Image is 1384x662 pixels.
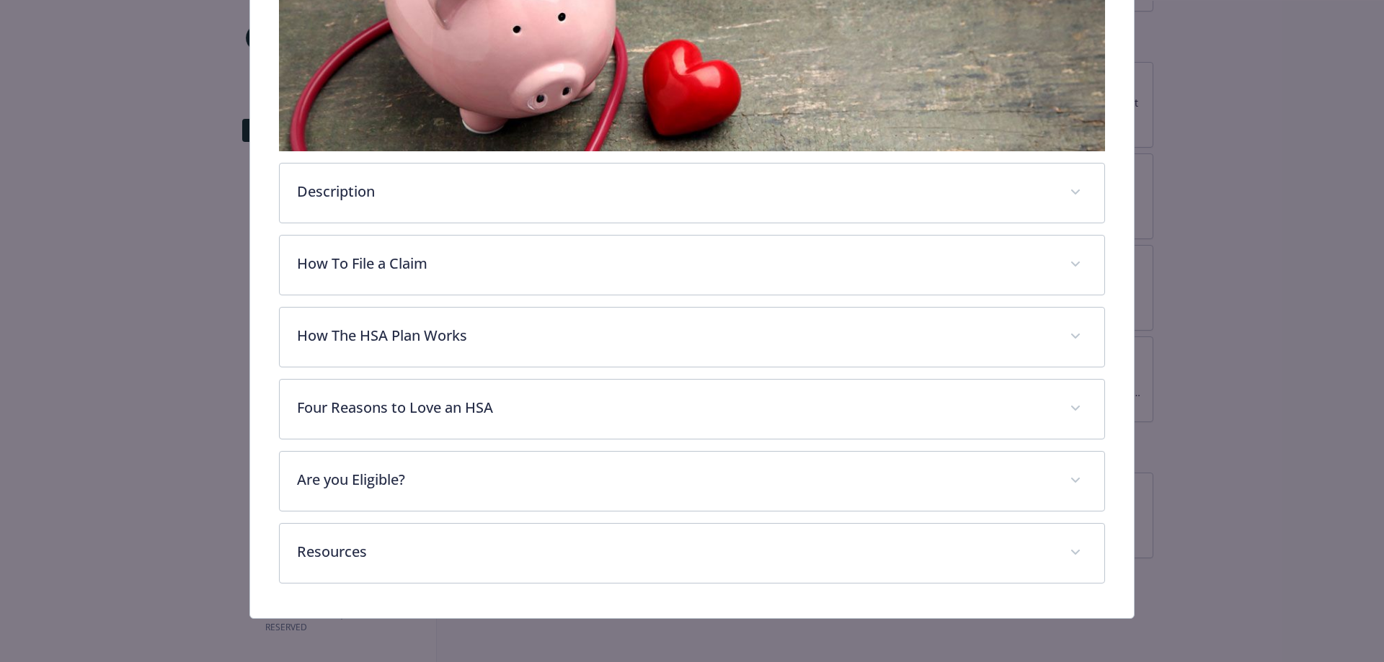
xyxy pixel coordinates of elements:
div: How To File a Claim [280,236,1105,295]
p: How The HSA Plan Works [297,325,1053,346]
div: Are you Eligible? [280,452,1105,511]
p: Resources [297,541,1053,563]
p: Four Reasons to Love an HSA [297,397,1053,419]
p: Description [297,181,1053,202]
p: How To File a Claim [297,253,1053,274]
div: Description [280,164,1105,223]
div: Four Reasons to Love an HSA [280,380,1105,439]
div: How The HSA Plan Works [280,308,1105,367]
p: Are you Eligible? [297,469,1053,491]
div: Resources [280,524,1105,583]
